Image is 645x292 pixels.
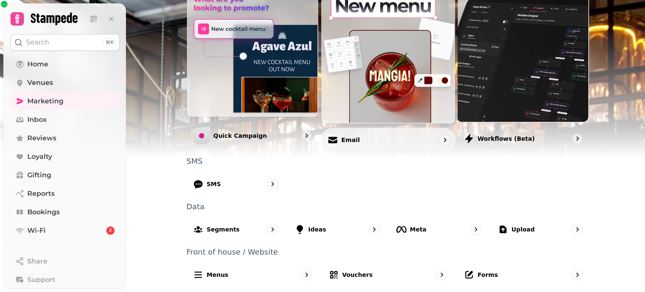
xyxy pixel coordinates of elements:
[10,271,120,288] button: Support
[573,271,582,279] svg: go to
[10,56,120,73] a: Home
[10,34,120,51] button: Search⌘K
[268,225,277,234] svg: go to
[27,275,55,285] span: Support
[472,225,480,234] svg: go to
[27,115,47,125] span: Inbox
[440,136,449,144] svg: go to
[477,271,498,279] p: Forms
[27,189,55,199] span: Reports
[288,217,386,242] a: Ideas
[438,271,446,279] svg: go to
[10,74,120,91] a: Venues
[109,228,112,234] span: 2
[410,225,427,234] p: Meta
[10,130,120,147] a: Reviews
[10,111,120,128] a: Inbox
[213,132,267,140] p: Quick Campaign
[27,78,53,88] span: Venues
[511,225,535,234] p: Upload
[342,271,373,279] p: Vouchers
[27,152,52,162] span: Loyalty
[10,253,120,270] button: Share
[457,263,590,287] a: Forms
[10,148,120,165] a: Loyalty
[370,225,378,234] svg: go to
[186,217,285,242] a: Segments
[207,180,221,188] p: SMS
[308,225,326,234] p: Ideas
[27,96,63,106] span: Marketing
[268,180,277,188] svg: go to
[27,170,51,180] span: Gifting
[573,225,582,234] svg: go to
[573,134,582,143] svg: go to
[491,217,590,242] a: Upload
[322,263,454,287] a: Vouchers
[302,132,311,140] svg: go to
[302,271,311,279] svg: go to
[186,172,285,196] a: SMS
[186,263,319,287] a: Menus
[10,204,120,221] a: Bookings
[341,136,359,144] p: Email
[186,203,590,210] p: Data
[27,133,56,143] span: Reviews
[186,158,590,165] p: SMS
[207,225,240,234] p: Segments
[477,134,535,143] p: Workflows (beta)
[103,38,116,47] div: ⌘K
[26,37,49,47] p: Search
[10,222,120,239] a: Wi-Fi2
[390,217,488,242] a: Meta
[27,207,60,217] span: Bookings
[10,167,120,184] a: Gifting
[207,271,228,279] p: Menus
[27,256,47,266] span: Share
[27,226,46,236] span: Wi-Fi
[10,185,120,202] a: Reports
[27,59,48,69] span: Home
[186,248,590,256] p: Front of house / Website
[10,93,120,110] a: Marketing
